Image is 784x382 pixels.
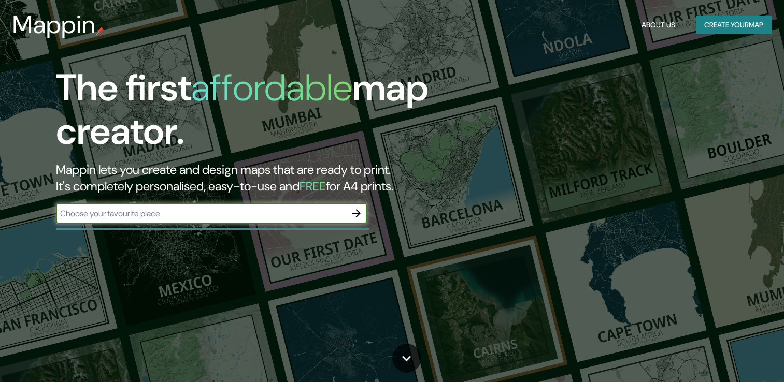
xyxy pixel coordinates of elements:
h3: Mappin [12,10,96,39]
h2: Mappin lets you create and design maps that are ready to print. It's completely personalised, eas... [56,161,448,195]
h5: FREE [300,178,326,194]
button: About Us [637,16,679,35]
img: mappin-pin [96,27,104,35]
button: Create yourmap [696,16,772,35]
h1: The first map creator. [56,66,448,161]
h1: affordable [191,64,352,112]
input: Choose your favourite place [56,208,346,219]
